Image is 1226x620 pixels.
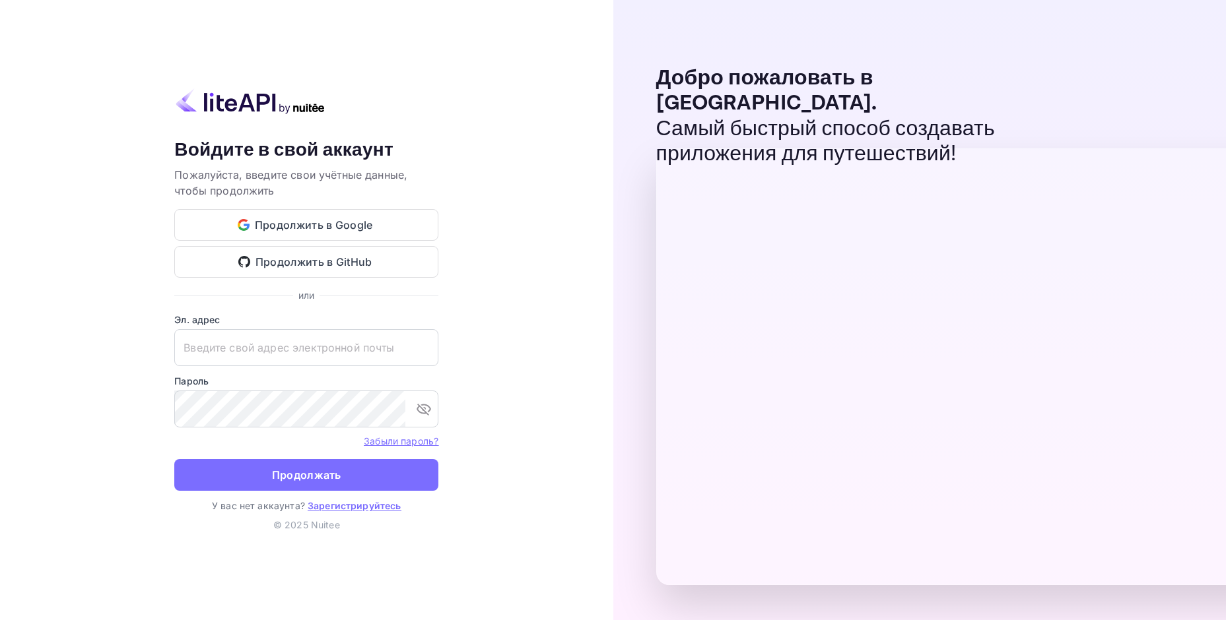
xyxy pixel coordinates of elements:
[174,314,220,325] ya-tr-span: Эл. адрес
[174,88,326,114] img: liteapi
[364,434,438,447] a: Забыли пароль?
[656,65,877,117] ya-tr-span: Добро пожаловать в [GEOGRAPHIC_DATA].
[273,519,340,530] ya-tr-span: © 2025 Nuitee
[298,290,314,301] ya-tr-span: или
[174,209,438,241] button: Продолжить в Google
[174,375,209,387] ya-tr-span: Пароль
[174,459,438,491] button: Продолжать
[212,500,305,511] ya-tr-span: У вас нет аккаунта?
[364,435,438,447] ya-tr-span: Забыли пароль?
[174,168,407,197] ya-tr-span: Пожалуйста, введите свои учётные данные, чтобы продолжить
[272,466,341,484] ya-tr-span: Продолжать
[255,216,373,234] ya-tr-span: Продолжить в Google
[174,138,393,162] ya-tr-span: Войдите в свой аккаунт
[656,115,995,168] ya-tr-span: Самый быстрый способ создавать приложения для путешествий!
[174,329,438,366] input: Введите свой адрес электронной почты
[308,500,401,511] a: Зарегистрируйтесь
[411,396,437,422] button: переключить видимость пароля
[255,253,372,271] ya-tr-span: Продолжить в GitHub
[174,246,438,278] button: Продолжить в GitHub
